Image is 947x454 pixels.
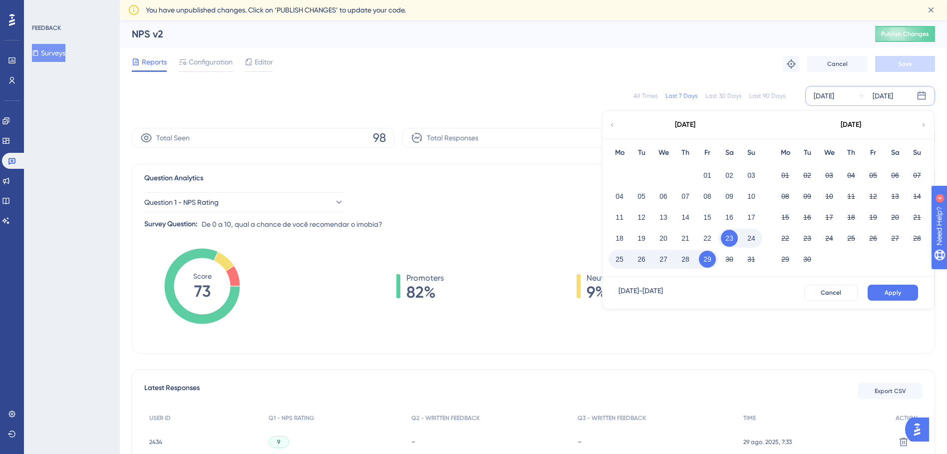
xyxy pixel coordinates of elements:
button: 17 [821,209,838,226]
button: 25 [843,230,860,247]
span: Question 1 - NPS Rating [144,196,219,208]
button: 02 [799,167,816,184]
span: 29 ago. 2025, 7:33 [743,438,792,446]
span: You have unpublished changes. Click on ‘PUBLISH CHANGES’ to update your code. [146,4,406,16]
tspan: Score [193,272,212,280]
button: 18 [843,209,860,226]
span: USER ID [149,414,171,422]
button: 19 [633,230,650,247]
div: Last 90 Days [749,92,785,100]
div: Survey Question: [144,218,198,230]
div: We [652,147,674,159]
button: 21 [677,230,694,247]
div: Th [840,147,862,159]
button: 20 [655,230,672,247]
button: 01 [699,167,716,184]
span: TIME [743,414,756,422]
div: [DATE] [873,90,893,102]
button: Export CSV [858,383,923,399]
button: Apply [868,285,918,301]
div: - [578,437,734,447]
button: 07 [677,188,694,205]
button: 11 [611,209,628,226]
span: Latest Responses [144,382,200,400]
span: Promoters [406,272,444,284]
div: NPS v2 [132,27,850,41]
span: Q2 - WRITTEN FEEDBACK [411,414,480,422]
button: 23 [721,230,738,247]
button: 02 [721,167,738,184]
span: Q1 - NPS RATING [269,414,314,422]
div: [DATE] [675,119,695,131]
button: 29 [699,251,716,268]
button: 25 [611,251,628,268]
button: 24 [743,230,760,247]
tspan: 73 [194,282,211,301]
iframe: UserGuiding AI Assistant Launcher [905,415,935,445]
button: 09 [799,188,816,205]
span: 82% [406,284,444,300]
span: Save [898,60,912,68]
button: 15 [777,209,794,226]
button: 16 [721,209,738,226]
div: Mo [609,147,631,159]
button: 10 [743,188,760,205]
div: Mo [774,147,796,159]
button: Save [875,56,935,72]
div: [DATE] - [DATE] [619,285,663,301]
button: 28 [677,251,694,268]
div: 4 [69,5,72,13]
button: 08 [699,188,716,205]
button: 18 [611,230,628,247]
div: - [411,437,568,447]
button: 16 [799,209,816,226]
button: 11 [843,188,860,205]
button: 14 [677,209,694,226]
div: [DATE] [841,119,861,131]
span: Cancel [827,60,848,68]
button: 12 [865,188,882,205]
div: Sa [718,147,740,159]
span: Reports [142,56,167,68]
span: 98 [373,130,386,146]
div: Tu [796,147,818,159]
div: Fr [862,147,884,159]
button: 22 [699,230,716,247]
button: Cancel [804,285,858,301]
span: Need Help? [23,2,62,14]
span: 2434 [149,438,162,446]
div: Su [906,147,928,159]
span: Q3 - WRITTEN FEEDBACK [578,414,646,422]
button: 06 [887,167,904,184]
button: 05 [633,188,650,205]
div: [DATE] [814,90,834,102]
span: Editor [255,56,273,68]
button: 24 [821,230,838,247]
div: Last 30 Days [705,92,741,100]
button: 27 [887,230,904,247]
span: ACTION [896,414,918,422]
button: 08 [777,188,794,205]
button: 13 [655,209,672,226]
button: 19 [865,209,882,226]
span: Cancel [821,289,841,297]
button: 03 [821,167,838,184]
button: 07 [909,167,926,184]
div: Fr [696,147,718,159]
button: 05 [865,167,882,184]
span: Configuration [189,56,233,68]
span: De 0 a 10, qual a chance de você recomendar o imobia? [202,218,382,230]
button: 27 [655,251,672,268]
button: 30 [799,251,816,268]
span: Publish Changes [881,30,929,38]
button: 03 [743,167,760,184]
button: 06 [655,188,672,205]
button: 20 [887,209,904,226]
span: Neutrals [587,272,617,284]
button: 14 [909,188,926,205]
span: 9 [277,438,281,446]
button: Question 1 - NPS Rating [144,192,344,212]
div: Sa [884,147,906,159]
button: 30 [721,251,738,268]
